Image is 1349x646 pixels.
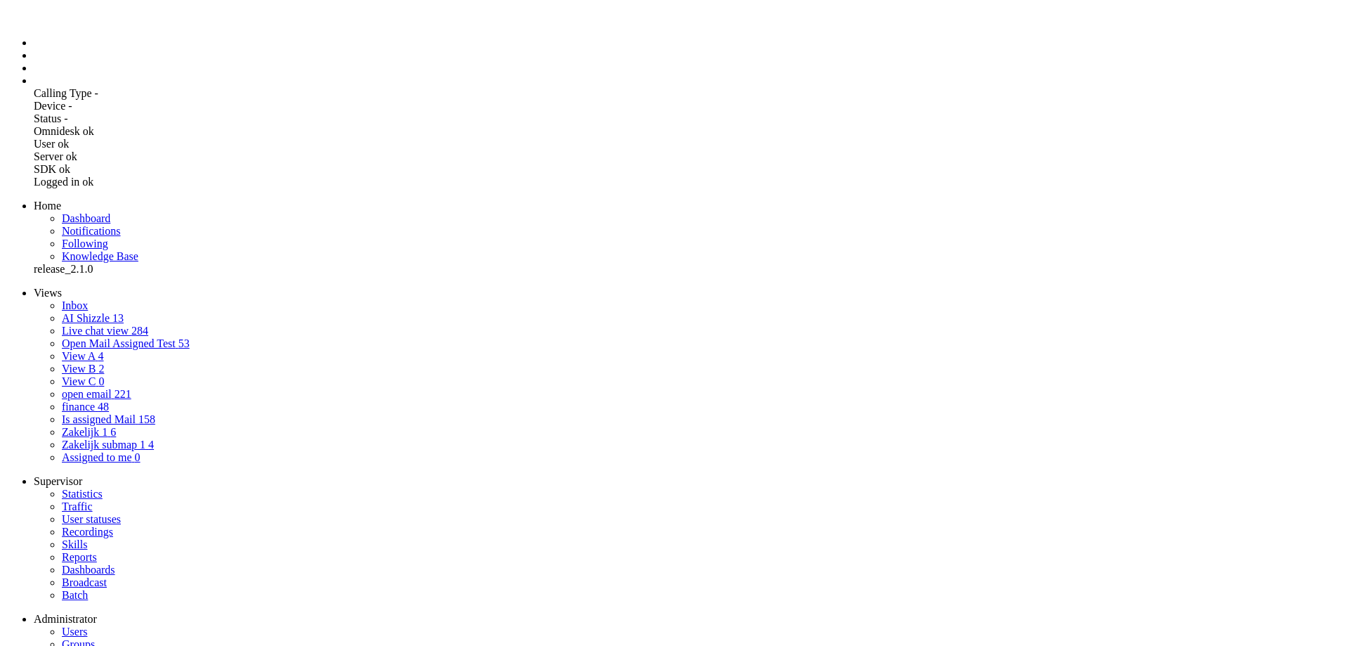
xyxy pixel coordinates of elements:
span: Calling Type [34,87,92,99]
span: Notifications [62,225,121,237]
li: Views [34,287,1343,299]
a: Open Mail Assigned Test 53 [62,337,190,349]
span: ok [83,125,94,137]
a: Assigned to me 0 [62,451,141,463]
a: Users [62,626,87,638]
a: Zakelijk submap 1 4 [62,439,154,451]
li: Home menu item [34,200,1343,212]
span: 13 [112,312,124,324]
ul: dashboard menu items [6,200,1343,276]
span: View A [62,350,95,362]
li: Supervisor menu [34,62,1343,75]
a: Dashboard menu item [62,212,110,224]
span: finance [62,401,95,413]
a: Live chat view 284 [62,325,148,337]
span: Open Mail Assigned Test [62,337,176,349]
a: Zakelijk 1 6 [62,426,116,438]
span: Status [34,112,61,124]
a: Inbox [62,299,88,311]
span: Omnidesk [34,125,80,137]
a: View C 0 [62,375,104,387]
span: release_2.1.0 [34,263,93,275]
span: open email [62,388,112,400]
span: Logged in [34,176,79,188]
span: Zakelijk submap 1 [62,439,145,451]
span: ok [59,163,70,175]
span: ok [58,138,69,150]
span: Is assigned Mail [62,413,136,425]
span: View C [62,375,96,387]
span: Zakelijk 1 [62,426,107,438]
span: ok [66,150,77,162]
li: Tickets menu [34,49,1343,62]
span: - [64,112,67,124]
span: Device [34,100,65,112]
span: 284 [131,325,148,337]
span: - [95,87,98,99]
span: Live chat view [62,325,129,337]
li: Supervisor [34,475,1343,488]
a: AI Shizzle 13 [62,312,124,324]
a: Omnidesk [34,11,58,23]
span: SDK [34,163,56,175]
span: User [34,138,55,150]
a: finance 48 [62,401,109,413]
span: 2 [98,363,104,375]
a: Traffic [62,500,93,512]
a: View A 4 [62,350,103,362]
span: 53 [178,337,190,349]
a: Following [62,238,108,250]
a: Reports [62,551,97,563]
span: View B [62,363,96,375]
span: ok [82,176,93,188]
span: 6 [110,426,116,438]
a: Recordings [62,526,113,538]
span: Statistics [62,488,103,500]
span: 0 [98,375,104,387]
a: Batch [62,589,88,601]
span: 4 [148,439,154,451]
span: 158 [138,413,155,425]
span: 221 [115,388,131,400]
li: Admin menu [34,75,1343,87]
span: Assigned to me [62,451,132,463]
span: Server [34,150,63,162]
span: 4 [98,350,103,362]
span: AI Shizzle [62,312,110,324]
span: 0 [135,451,141,463]
a: Knowledge base [62,250,138,262]
span: 48 [98,401,109,413]
ul: Menu [6,11,1343,188]
a: User statuses [62,513,121,525]
li: Administrator [34,613,1343,626]
a: Broadcast [62,576,107,588]
a: Dashboards [62,564,115,576]
a: Is assigned Mail 158 [62,413,155,425]
a: Skills [62,538,87,550]
span: Knowledge Base [62,250,138,262]
a: open email 221 [62,388,131,400]
li: Dashboard menu [34,37,1343,49]
a: Notifications menu item [62,225,121,237]
a: View B 2 [62,363,104,375]
span: Dashboard [62,212,110,224]
span: - [68,100,72,112]
a: translate('statistics') [62,488,103,500]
